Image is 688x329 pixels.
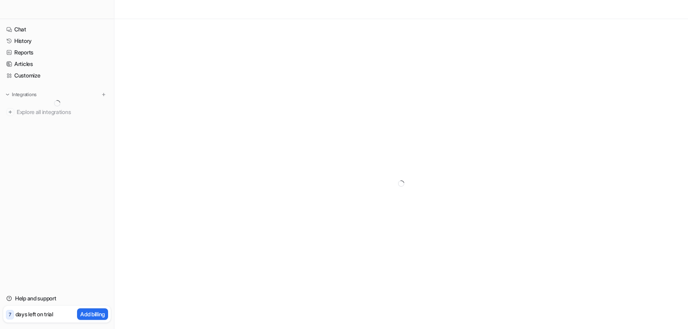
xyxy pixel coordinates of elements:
p: Add billing [80,310,105,318]
img: expand menu [5,92,10,97]
img: explore all integrations [6,108,14,116]
img: menu_add.svg [101,92,106,97]
a: Customize [3,70,111,81]
button: Add billing [77,308,108,320]
button: Integrations [3,91,39,99]
a: Reports [3,47,111,58]
a: Articles [3,58,111,70]
p: 7 [9,311,11,318]
p: Integrations [12,91,37,98]
a: Explore all integrations [3,106,111,118]
p: days left on trial [15,310,53,318]
a: Help and support [3,293,111,304]
span: Explore all integrations [17,106,108,118]
a: History [3,35,111,46]
a: Chat [3,24,111,35]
